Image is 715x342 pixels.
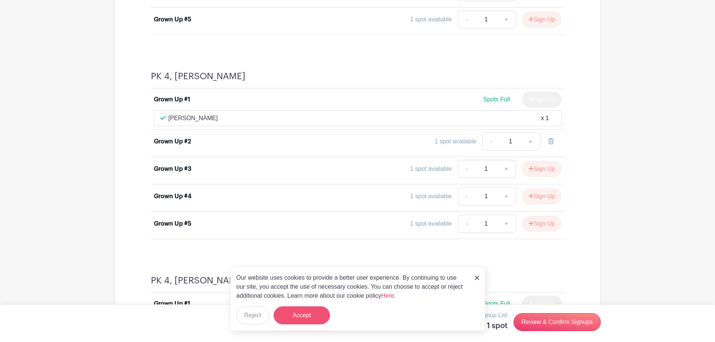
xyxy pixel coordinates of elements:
a: + [497,11,516,29]
div: Grown Up #1 [154,299,190,308]
a: + [497,187,516,205]
a: + [497,215,516,233]
a: - [458,11,475,29]
a: Here [381,292,394,299]
div: Grown Up #1 [154,95,190,104]
a: - [458,187,475,205]
button: Accept [274,306,330,324]
a: + [497,160,516,178]
div: Grown Up #3 [154,164,191,173]
button: Sign Up [522,12,561,27]
img: close_button-5f87c8562297e5c2d7936805f587ecaba9071eb48480494691a3f1689db116b3.svg [475,276,479,280]
div: Grown Up #2 [154,137,191,146]
a: - [458,160,475,178]
div: Grown Up #5 [154,219,191,228]
button: Sign Up [522,188,561,204]
span: Spots Full [483,300,510,307]
h5: 1 spot [478,321,507,330]
a: - [458,215,475,233]
p: Signup List [478,311,507,320]
div: x 1 [541,114,549,123]
div: 1 spot available [410,219,452,228]
p: Our website uses cookies to provide a better user experience. By continuing to use our site, you ... [236,273,467,300]
div: 1 spot available [435,137,476,146]
h4: PK 4, [PERSON_NAME] [151,71,245,82]
div: Grown Up #4 [154,192,191,201]
a: Review & Confirm Signups [513,313,601,331]
span: Spots Full [483,96,510,102]
div: 1 spot available [410,15,452,24]
button: Sign Up [522,216,561,232]
div: 1 spot available [410,164,452,173]
a: + [521,133,540,151]
button: Reject [236,306,269,324]
button: Sign Up [522,161,561,177]
p: [PERSON_NAME] [169,114,218,123]
div: Grown Up #5 [154,15,191,24]
a: - [482,133,500,151]
div: 1 spot available [410,192,452,201]
h4: PK 4, [PERSON_NAME] [151,275,245,286]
